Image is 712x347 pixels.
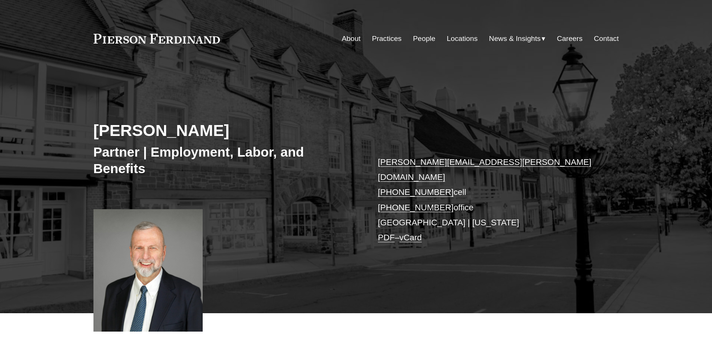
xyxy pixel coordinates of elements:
[594,32,619,46] a: Contact
[93,144,356,177] h3: Partner | Employment, Labor, and Benefits
[372,32,402,46] a: Practices
[378,157,592,182] a: [PERSON_NAME][EMAIL_ADDRESS][PERSON_NAME][DOMAIN_NAME]
[378,203,454,212] a: [PHONE_NUMBER]
[557,32,583,46] a: Careers
[93,121,356,140] h2: [PERSON_NAME]
[447,32,477,46] a: Locations
[378,155,597,246] p: cell office [GEOGRAPHIC_DATA] | [US_STATE] –
[378,233,395,242] a: PDF
[342,32,361,46] a: About
[489,32,541,45] span: News & Insights
[413,32,435,46] a: People
[489,32,546,46] a: folder dropdown
[399,233,422,242] a: vCard
[378,187,454,197] a: [PHONE_NUMBER]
